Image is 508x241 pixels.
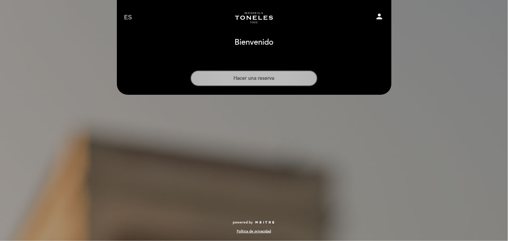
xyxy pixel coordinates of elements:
[375,12,384,21] i: person
[375,12,384,23] button: person
[233,220,275,225] a: powered by
[233,220,253,225] span: powered by
[209,8,299,28] a: Turismo Bodega Los Toneles
[237,229,271,234] a: Política de privacidad
[255,221,275,225] img: MEITRE
[191,70,317,86] button: Hacer una reserva
[235,38,273,47] h1: Bienvenido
